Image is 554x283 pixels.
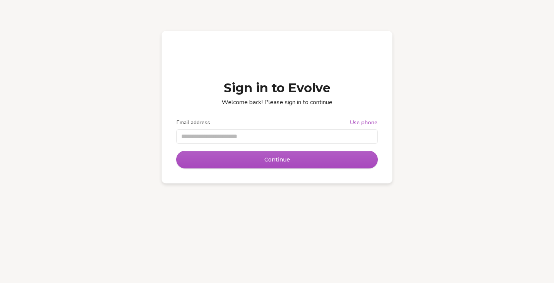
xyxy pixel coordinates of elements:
[350,119,377,127] a: Use phone
[177,119,210,127] label: Email address
[177,151,377,168] button: Continue
[177,98,377,107] p: Welcome back! Please sign in to continue
[177,80,377,97] h1: Sign in to Evolve
[264,156,290,163] span: Continue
